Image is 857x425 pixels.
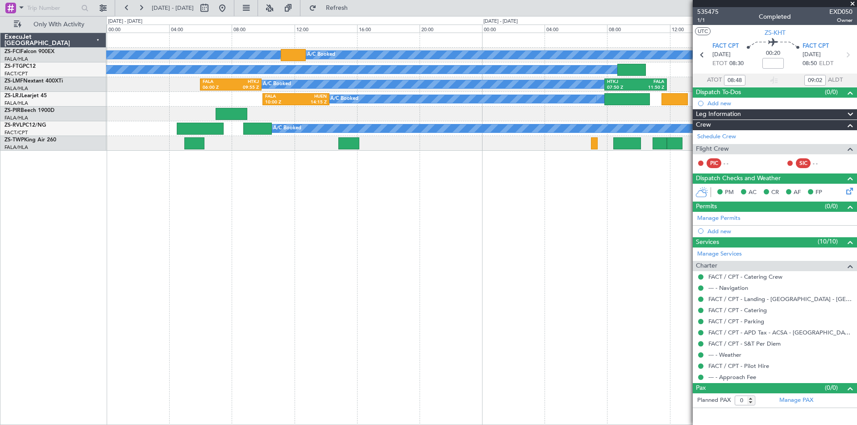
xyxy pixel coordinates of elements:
[815,188,822,197] span: FP
[749,188,757,197] span: AC
[305,1,358,15] button: Refresh
[696,237,719,248] span: Services
[708,329,853,336] a: FACT / CPT - APD Tax - ACSA - [GEOGRAPHIC_DATA] International FACT / CPT
[670,25,732,33] div: 12:00
[4,49,54,54] a: ZS-FCIFalcon 900EX
[829,7,853,17] span: EXD050
[607,85,636,91] div: 07:50 Z
[636,79,664,85] div: FALA
[4,93,47,99] a: ZS-LRJLearjet 45
[708,306,767,314] a: FACT / CPT - Catering
[273,122,301,135] div: A/C Booked
[828,76,843,85] span: ALDT
[231,85,259,91] div: 09:55 Z
[708,273,782,281] a: FACT / CPT - Catering Crew
[708,373,756,381] a: --- - Approach Fee
[4,70,28,77] a: FACT/CPT
[23,21,94,28] span: Only With Activity
[779,396,813,405] a: Manage PAX
[825,87,838,97] span: (0/0)
[765,28,786,37] span: ZS-KHT
[4,115,28,121] a: FALA/HLA
[545,25,607,33] div: 04:00
[696,383,706,393] span: Pax
[818,237,838,246] span: (10/10)
[813,159,833,167] div: - -
[4,64,23,69] span: ZS-FTG
[263,78,291,91] div: A/C Booked
[708,351,741,359] a: --- - Weather
[232,25,294,33] div: 08:00
[4,93,21,99] span: ZS-LRJ
[108,18,142,25] div: [DATE] - [DATE]
[825,383,838,392] span: (0/0)
[4,144,28,151] a: FALA/HLA
[697,7,719,17] span: 535475
[107,25,169,33] div: 00:00
[712,59,727,68] span: ETOT
[318,5,356,11] span: Refresh
[203,85,231,91] div: 06:00 Z
[696,120,711,130] span: Crew
[4,137,56,143] a: ZS-TWPKing Air 260
[766,49,780,58] span: 00:20
[707,76,722,85] span: ATOT
[4,100,28,107] a: FALA/HLA
[697,214,741,223] a: Manage Permits
[4,108,21,113] span: ZS-PIR
[697,17,719,24] span: 1/1
[482,25,545,33] div: 00:00
[725,188,734,197] span: PM
[4,137,24,143] span: ZS-TWP
[708,295,853,303] a: FACT / CPT - Landing - [GEOGRAPHIC_DATA] - [GEOGRAPHIC_DATA] International FACT / CPT
[708,318,764,325] a: FACT / CPT - Parking
[10,17,97,32] button: Only With Activity
[696,173,781,184] span: Dispatch Checks and Weather
[607,79,636,85] div: HTKJ
[712,42,739,51] span: FACT CPT
[697,250,742,259] a: Manage Services
[265,99,296,106] div: 10:00 Z
[707,99,853,107] div: Add new
[4,108,54,113] a: ZS-PIRBeech 1900D
[4,78,23,84] span: ZS-LMF
[152,4,194,12] span: [DATE] - [DATE]
[307,48,335,62] div: A/C Booked
[4,129,28,136] a: FACT/CPT
[169,25,232,33] div: 04:00
[803,59,817,68] span: 08:50
[4,49,21,54] span: ZS-FCI
[803,50,821,59] span: [DATE]
[697,132,736,141] a: Schedule Crew
[697,396,731,405] label: Planned PAX
[794,188,801,197] span: AF
[636,85,664,91] div: 11:50 Z
[296,99,327,106] div: 14:15 Z
[696,144,729,154] span: Flight Crew
[696,87,741,98] span: Dispatch To-Dos
[712,50,731,59] span: [DATE]
[707,158,721,168] div: PIC
[771,188,779,197] span: CR
[695,27,711,35] button: UTC
[804,75,826,86] input: --:--
[708,362,769,370] a: FACT / CPT - Pilot Hire
[607,25,670,33] div: 08:00
[708,284,748,292] a: --- - Navigation
[724,75,745,86] input: --:--
[707,227,853,235] div: Add new
[696,109,741,120] span: Leg Information
[296,94,327,100] div: HUEN
[4,85,28,92] a: FALA/HLA
[265,94,296,100] div: FALA
[4,64,36,69] a: ZS-FTGPC12
[708,340,781,347] a: FACT / CPT - S&T Per Diem
[203,79,231,85] div: FALA
[696,261,717,271] span: Charter
[231,79,259,85] div: HTKJ
[829,17,853,24] span: Owner
[724,159,744,167] div: - -
[4,123,46,128] a: ZS-RVLPC12/NG
[4,123,22,128] span: ZS-RVL
[483,18,518,25] div: [DATE] - [DATE]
